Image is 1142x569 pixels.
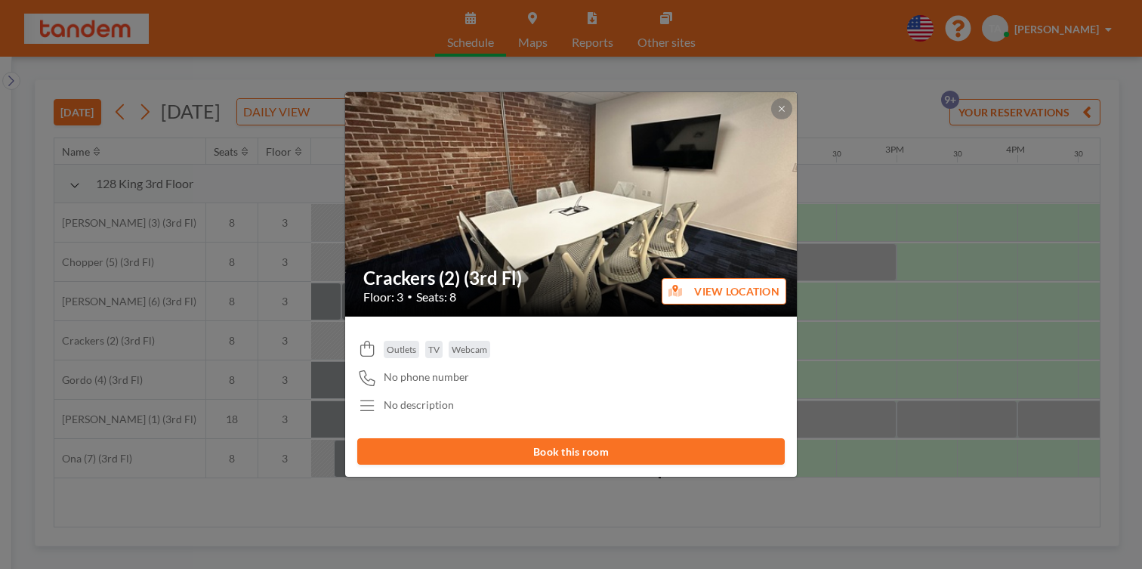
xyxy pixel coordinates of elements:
[357,438,785,465] button: Book this room
[407,291,412,302] span: •
[363,289,403,305] span: Floor: 3
[363,267,780,289] h2: Crackers (2) (3rd Fl)
[345,34,798,374] img: 537.jpg
[428,344,440,355] span: TV
[452,344,487,355] span: Webcam
[387,344,416,355] span: Outlets
[416,289,456,305] span: Seats: 8
[384,398,454,412] div: No description
[662,278,786,305] button: VIEW LOCATION
[384,370,469,384] span: No phone number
